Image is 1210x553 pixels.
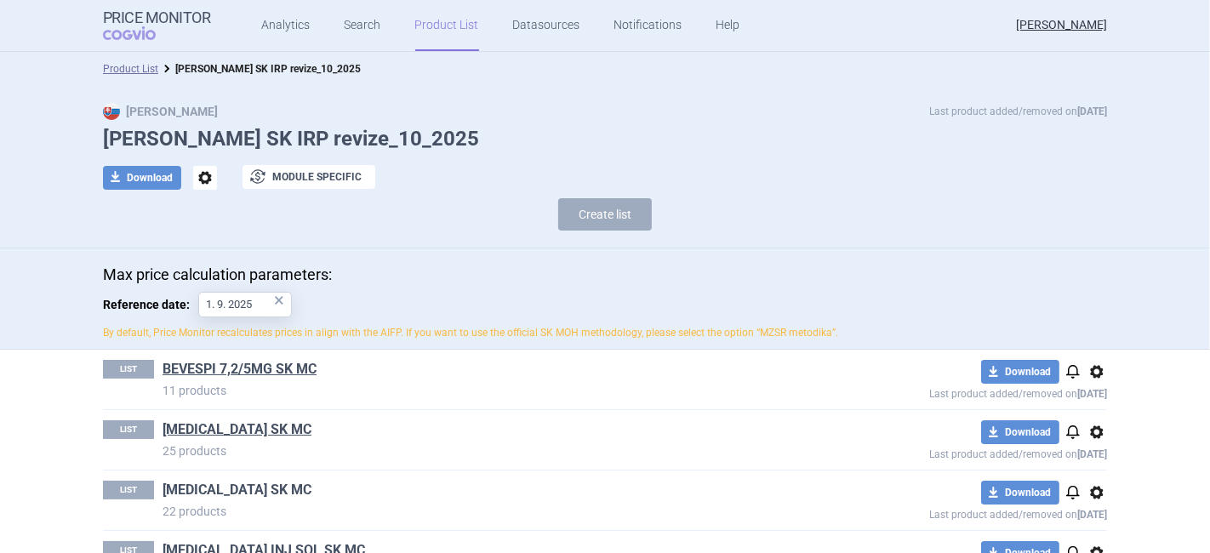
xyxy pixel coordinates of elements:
[163,360,317,379] a: BEVESPI 7,2/5MG SK MC
[981,420,1059,444] button: Download
[103,63,158,75] a: Product List
[163,481,311,499] a: [MEDICAL_DATA] SK MC
[806,384,1107,400] p: Last product added/removed on
[163,420,311,439] a: [MEDICAL_DATA] SK MC
[1077,509,1107,521] strong: [DATE]
[103,9,211,42] a: Price MonitorCOGVIO
[103,360,154,379] p: LIST
[981,481,1059,505] button: Download
[981,360,1059,384] button: Download
[806,505,1107,521] p: Last product added/removed on
[158,60,361,77] li: Pavla_ SK IRP revize_10_2025
[243,165,375,189] button: Module specific
[103,292,198,317] span: Reference date:
[103,481,154,499] p: LIST
[163,442,806,459] p: 25 products
[558,198,652,231] button: Create list
[103,105,218,118] strong: [PERSON_NAME]
[103,420,154,439] p: LIST
[274,291,284,310] div: ×
[929,103,1107,120] p: Last product added/removed on
[163,503,806,520] p: 22 products
[103,9,211,26] strong: Price Monitor
[163,360,806,382] h1: BEVESPI 7,2/5MG SK MC
[1077,105,1107,117] strong: [DATE]
[198,292,292,317] input: Reference date:×
[103,60,158,77] li: Product List
[103,26,180,40] span: COGVIO
[163,420,806,442] h1: Calquence SK MC
[103,166,181,190] button: Download
[163,481,806,503] h1: ENHERTU SK MC
[1077,388,1107,400] strong: [DATE]
[1077,448,1107,460] strong: [DATE]
[103,265,1107,284] p: Max price calculation parameters:
[103,127,1107,151] h1: [PERSON_NAME] SK IRP revize_10_2025
[103,326,1107,340] p: By default, Price Monitor recalculates prices in align with the AIFP. If you want to use the offi...
[175,63,361,75] strong: [PERSON_NAME] SK IRP revize_10_2025
[806,444,1107,460] p: Last product added/removed on
[163,382,806,399] p: 11 products
[103,103,120,120] img: SK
